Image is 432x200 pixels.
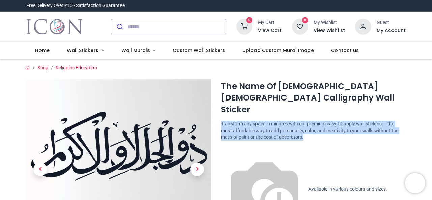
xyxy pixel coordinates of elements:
a: Logo of Icon Wall Stickers [26,17,82,36]
a: 0 [292,24,308,29]
span: Wall Murals [121,47,150,54]
h1: The Name Of [DEMOGRAPHIC_DATA] [DEMOGRAPHIC_DATA] Calligraphy Wall Sticker [221,81,406,115]
div: My Cart [258,19,282,26]
span: Upload Custom Mural Image [242,47,314,54]
iframe: Customer reviews powered by Trustpilot [264,2,406,9]
a: Shop [37,65,48,70]
p: Transform any space in minutes with our premium easy-to-apply wall stickers — the most affordable... [221,121,406,141]
span: Available in various colours and sizes. [308,186,387,192]
span: Next [190,163,204,176]
a: Religious Education [56,65,97,70]
span: Wall Stickers [67,47,98,54]
a: Wall Murals [112,42,164,59]
a: 0 [236,24,252,29]
sup: 0 [302,17,308,23]
div: Free Delivery Over £15 - Satisfaction Guarantee [26,2,125,9]
div: Guest [377,19,406,26]
span: Custom Wall Stickers [173,47,225,54]
a: View Cart [258,27,282,34]
a: View Wishlist [314,27,345,34]
a: My Account [377,27,406,34]
div: My Wishlist [314,19,345,26]
sup: 0 [246,17,253,23]
span: Previous [33,163,47,176]
a: Wall Stickers [58,42,113,59]
iframe: Brevo live chat [405,173,425,193]
button: Submit [111,19,127,34]
span: Contact us [331,47,359,54]
img: Icon Wall Stickers [26,17,82,36]
span: Home [35,47,50,54]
